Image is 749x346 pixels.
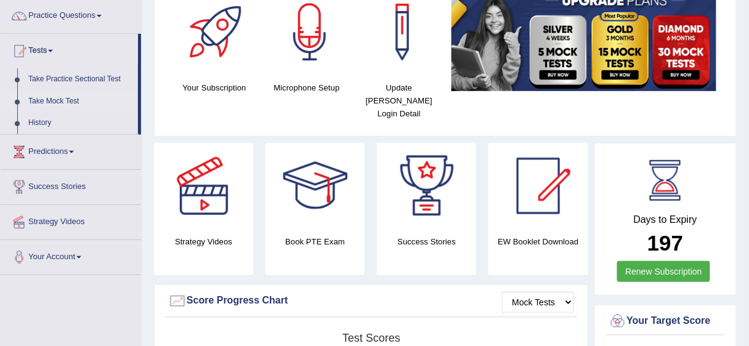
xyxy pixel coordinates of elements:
a: Tests [1,34,138,65]
div: Score Progress Chart [168,292,574,310]
h4: Book PTE Exam [265,235,365,248]
a: History [23,112,138,134]
a: Take Practice Sectional Test [23,68,138,91]
b: 197 [647,231,683,255]
a: Predictions [1,135,141,166]
h4: Microphone Setup [267,81,347,94]
h4: Days to Expiry [609,214,723,225]
tspan: Test scores [342,332,400,344]
a: Success Stories [1,170,141,201]
h4: Update [PERSON_NAME] Login Detail [359,81,439,120]
a: Your Account [1,240,141,271]
h4: EW Booklet Download [488,235,588,248]
h4: Your Subscription [174,81,254,94]
a: Take Mock Test [23,91,138,113]
div: Your Target Score [609,312,723,331]
h4: Strategy Videos [154,235,253,248]
h4: Success Stories [377,235,476,248]
a: Renew Subscription [617,261,710,282]
a: Strategy Videos [1,205,141,236]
